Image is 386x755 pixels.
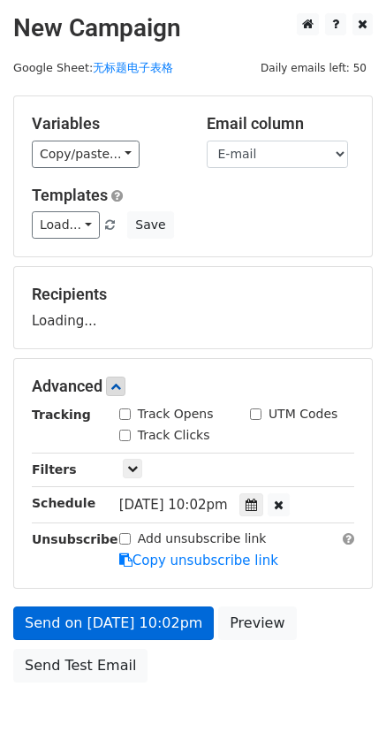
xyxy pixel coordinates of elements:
[119,553,278,568] a: Copy unsubscribe link
[32,377,354,396] h5: Advanced
[254,61,373,74] a: Daily emails left: 50
[32,141,140,168] a: Copy/paste...
[32,408,91,422] strong: Tracking
[138,426,210,445] label: Track Clicks
[127,211,173,239] button: Save
[207,114,355,133] h5: Email column
[32,114,180,133] h5: Variables
[32,462,77,477] strong: Filters
[138,530,267,548] label: Add unsubscribe link
[269,405,337,423] label: UTM Codes
[13,649,148,683] a: Send Test Email
[298,670,386,755] div: 聊天小组件
[32,211,100,239] a: Load...
[32,496,95,510] strong: Schedule
[32,532,118,546] strong: Unsubscribe
[298,670,386,755] iframe: Chat Widget
[13,61,173,74] small: Google Sheet:
[32,186,108,204] a: Templates
[13,606,214,640] a: Send on [DATE] 10:02pm
[254,58,373,78] span: Daily emails left: 50
[138,405,214,423] label: Track Opens
[93,61,173,74] a: 无标题电子表格
[119,497,228,513] span: [DATE] 10:02pm
[218,606,296,640] a: Preview
[32,285,354,304] h5: Recipients
[32,285,354,331] div: Loading...
[13,13,373,43] h2: New Campaign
